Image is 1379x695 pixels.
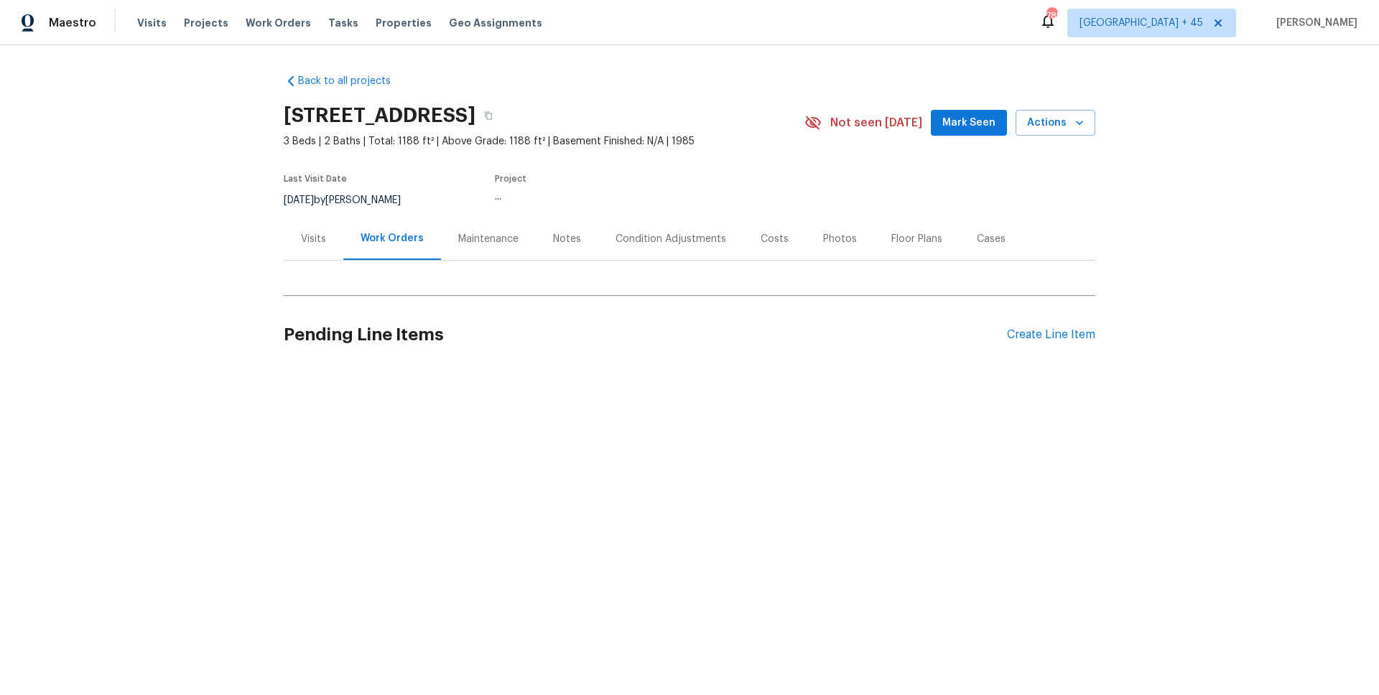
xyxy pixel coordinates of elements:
span: Visits [137,16,167,30]
span: Projects [184,16,228,30]
div: Condition Adjustments [616,232,726,246]
div: Work Orders [361,231,424,246]
button: Copy Address [475,103,501,129]
div: 785 [1046,9,1057,23]
div: Cases [977,232,1006,246]
div: by [PERSON_NAME] [284,192,418,209]
span: Maestro [49,16,96,30]
span: Geo Assignments [449,16,542,30]
span: Work Orders [246,16,311,30]
h2: Pending Line Items [284,302,1007,368]
span: [PERSON_NAME] [1271,16,1357,30]
span: Project [495,174,526,183]
span: Not seen [DATE] [830,116,922,130]
div: Maintenance [458,232,519,246]
div: ... [495,192,771,202]
span: Mark Seen [942,114,995,132]
div: Notes [553,232,581,246]
span: 3 Beds | 2 Baths | Total: 1188 ft² | Above Grade: 1188 ft² | Basement Finished: N/A | 1985 [284,134,804,149]
span: Properties [376,16,432,30]
span: [GEOGRAPHIC_DATA] + 45 [1079,16,1203,30]
div: Visits [301,232,326,246]
span: Last Visit Date [284,174,347,183]
button: Actions [1016,110,1095,136]
span: Tasks [328,18,358,28]
div: Photos [823,232,857,246]
a: Back to all projects [284,74,422,88]
div: Create Line Item [1007,328,1095,342]
span: Actions [1027,114,1084,132]
span: [DATE] [284,195,314,205]
div: Floor Plans [891,232,942,246]
h2: [STREET_ADDRESS] [284,108,475,123]
div: Costs [761,232,789,246]
button: Mark Seen [931,110,1007,136]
